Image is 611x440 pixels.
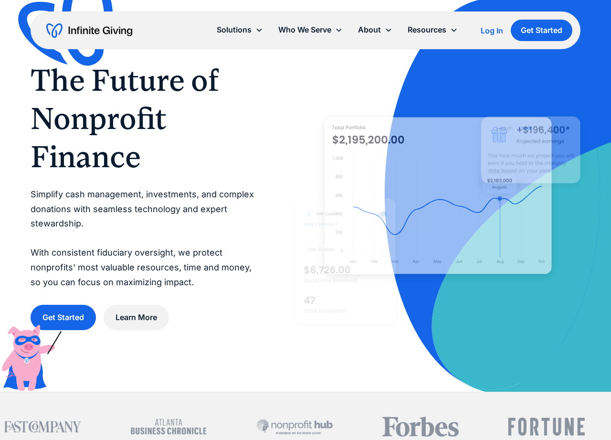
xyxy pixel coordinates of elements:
a: Log In [481,25,503,36]
p: Simplify cash management, investments, and complex donations with seamless technology and expert ... [31,187,258,290]
div: Resources [408,23,446,36]
a: Get Started [511,20,572,41]
div: Solutions [209,20,271,40]
img: nonprofit donation platform [325,117,552,274]
div: About [358,23,381,36]
a: Learn More [104,305,169,330]
div: Who We Serve [271,20,350,40]
a: home [46,23,132,38]
div: Who We Serve [278,23,331,36]
div: Log In [481,27,503,34]
a: Get Started [31,305,96,330]
h1: The Future of Nonprofit Finance [31,61,258,176]
img: donation software for nonprofits [296,198,395,324]
div: Resources [400,20,465,40]
div: Solutions [217,23,252,36]
div: About [350,20,400,40]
